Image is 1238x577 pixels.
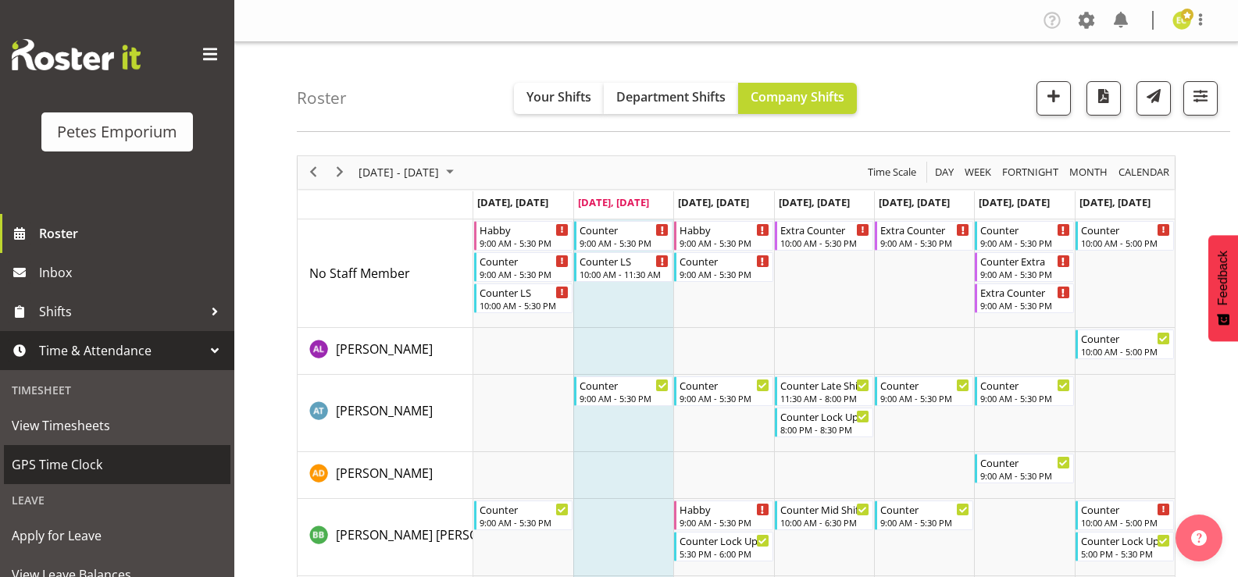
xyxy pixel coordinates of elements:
[1086,81,1121,116] button: Download a PDF of the roster according to the set date range.
[4,374,230,406] div: Timesheet
[39,300,203,323] span: Shifts
[1208,235,1238,341] button: Feedback - Show survey
[751,88,844,105] span: Company Shifts
[4,516,230,555] a: Apply for Leave
[39,222,227,245] span: Roster
[514,83,604,114] button: Your Shifts
[1191,530,1207,546] img: help-xxl-2.png
[39,261,227,284] span: Inbox
[1183,81,1218,116] button: Filter Shifts
[12,414,223,437] span: View Timesheets
[1036,81,1071,116] button: Add a new shift
[604,83,738,114] button: Department Shifts
[4,484,230,516] div: Leave
[4,406,230,445] a: View Timesheets
[1216,251,1230,305] span: Feedback
[738,83,857,114] button: Company Shifts
[12,453,223,476] span: GPS Time Clock
[4,445,230,484] a: GPS Time Clock
[526,88,591,105] span: Your Shifts
[616,88,726,105] span: Department Shifts
[39,339,203,362] span: Time & Attendance
[12,39,141,70] img: Rosterit website logo
[1172,11,1191,30] img: emma-croft7499.jpg
[12,524,223,547] span: Apply for Leave
[1136,81,1171,116] button: Send a list of all shifts for the selected filtered period to all rostered employees.
[297,89,347,107] h4: Roster
[57,120,177,144] div: Petes Emporium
